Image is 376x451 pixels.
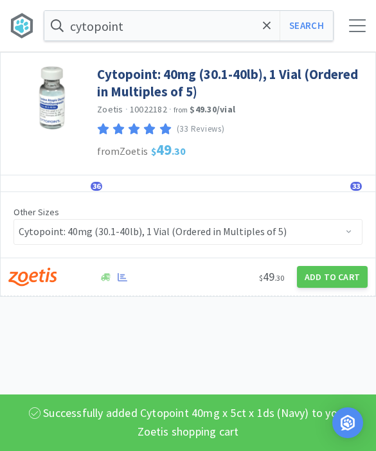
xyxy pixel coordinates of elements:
[172,145,186,157] span: . 30
[8,267,57,287] img: a673e5ab4e5e497494167fe422e9a3ab.png
[190,103,235,115] strong: $49.30 / vial
[125,103,128,115] span: ·
[350,182,362,191] span: 33
[130,103,167,115] span: 10022182
[274,273,284,283] span: . 30
[44,11,333,40] input: Search by item, sku, manufacturer, ingredient, size...
[259,269,284,284] span: 49
[91,182,102,191] span: 36
[13,205,363,219] p: Other Sizes
[332,407,363,438] div: Open Intercom Messenger
[97,103,123,115] a: Zoetis
[20,66,84,130] img: b9683eef33744089a3f30a655fa8200f.jpeg
[97,145,148,157] span: from Zoetis
[151,140,186,159] span: 49
[174,105,188,114] span: from
[169,103,172,115] span: ·
[280,11,333,40] button: Search
[259,273,263,283] span: $
[97,66,369,101] a: Cytopoint: 40mg (30.1-40lb), 1 Vial (Ordered in Multiples of 5)
[151,145,156,157] span: $
[177,123,225,136] p: (33 Reviews)
[297,266,368,288] button: Add to Cart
